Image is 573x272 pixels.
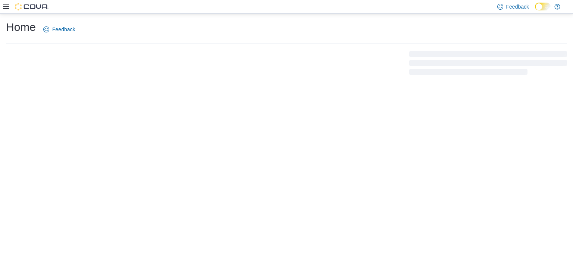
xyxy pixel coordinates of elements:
span: Dark Mode [535,10,535,11]
a: Feedback [40,22,78,37]
h1: Home [6,20,36,35]
img: Cova [15,3,48,10]
span: Feedback [52,26,75,33]
input: Dark Mode [535,3,551,10]
span: Loading [409,53,567,76]
span: Feedback [506,3,529,10]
